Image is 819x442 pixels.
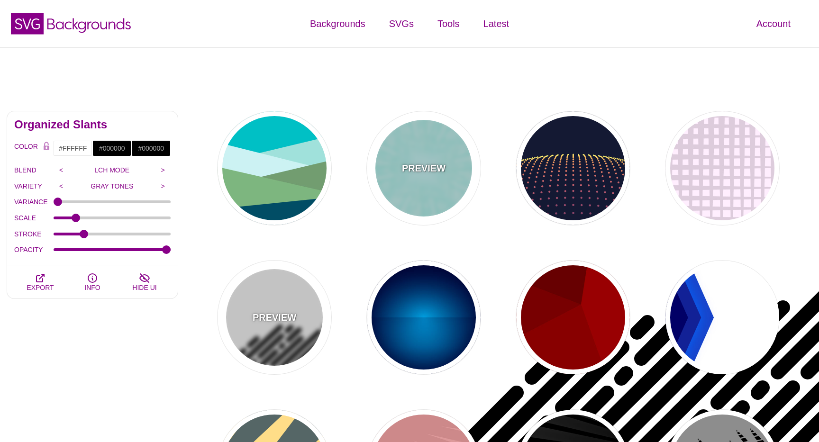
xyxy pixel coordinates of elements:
[665,261,779,374] button: overlapped blue triangles point to center from left edge
[516,111,630,225] button: electric dots form curvature
[253,310,296,325] p: PREVIEW
[665,111,779,225] button: pink intersecting uneven lines
[426,9,472,38] a: Tools
[39,140,54,153] button: Color Lock
[118,265,171,298] button: HIDE UI
[54,179,69,193] input: <
[377,9,426,38] a: SVGs
[14,212,54,224] label: SCALE
[27,284,54,291] span: EXPORT
[69,179,155,193] input: GRAY TONES
[367,261,481,374] button: blue spotlight effect background
[54,163,69,177] input: <
[14,244,54,256] label: OPACITY
[516,261,630,374] button: various shades of red shapes all meeting at a central point
[14,180,54,192] label: VARIETY
[402,161,446,175] p: PREVIEW
[298,9,377,38] a: Backgrounds
[218,261,331,374] button: PREVIEWa group of rounded lines at 45 degree angle
[155,163,171,177] input: >
[14,265,66,298] button: EXPORT
[14,140,39,156] label: COLOR
[367,111,481,225] button: PREVIEWWhite and sky blue lines flying out of center
[132,284,156,291] span: HIDE UI
[218,111,331,225] button: abstract landscape with sky mountains and water
[155,179,171,193] input: >
[14,164,54,176] label: BLEND
[84,284,100,291] span: INFO
[14,196,54,208] label: VARIANCE
[14,121,171,128] h2: Organized Slants
[472,9,521,38] a: Latest
[69,166,155,174] p: LCH MODE
[66,265,118,298] button: INFO
[745,9,802,38] a: Account
[14,228,54,240] label: STROKE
